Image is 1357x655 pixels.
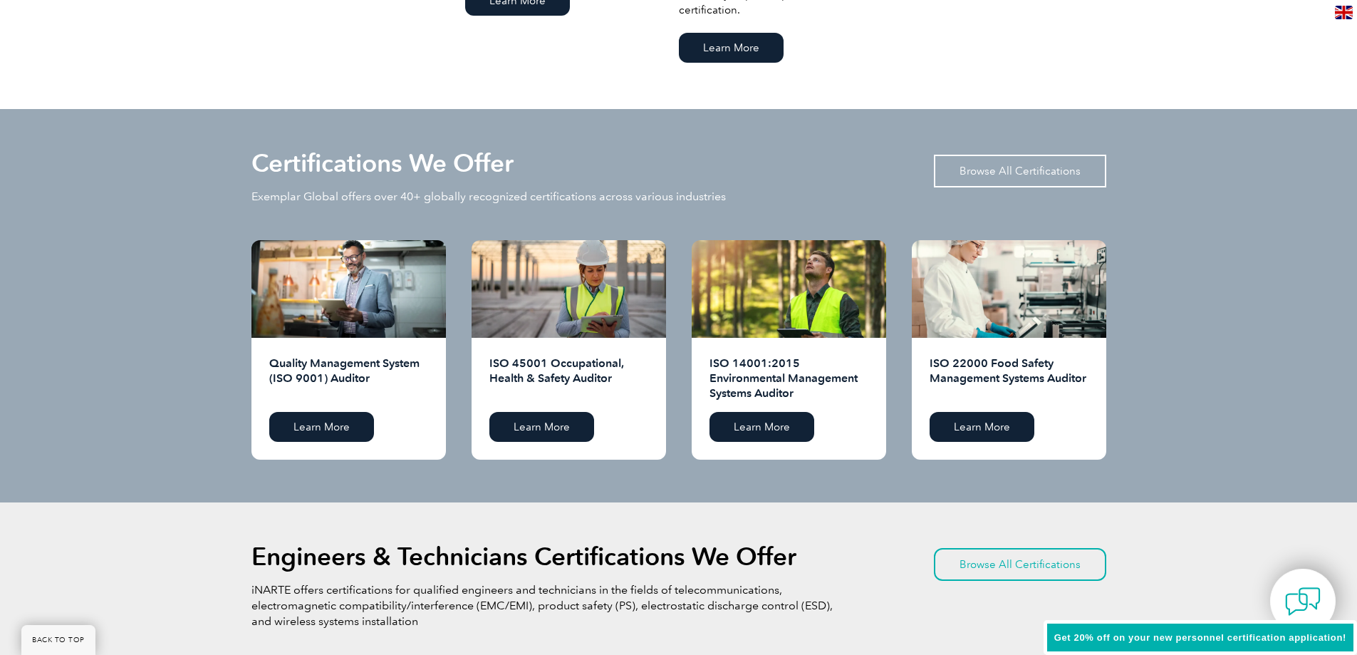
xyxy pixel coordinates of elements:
a: Learn More [489,412,594,442]
img: contact-chat.png [1285,584,1321,619]
h2: Quality Management System (ISO 9001) Auditor [269,356,428,401]
a: Browse All Certifications [934,155,1106,187]
h2: ISO 45001 Occupational, Health & Safety Auditor [489,356,648,401]
p: iNARTE offers certifications for qualified engineers and technicians in the fields of telecommuni... [251,582,836,629]
a: Browse All Certifications [934,548,1106,581]
a: Learn More [679,33,784,63]
a: Learn More [930,412,1034,442]
h2: Certifications We Offer [251,152,514,175]
h2: ISO 14001:2015 Environmental Management Systems Auditor [709,356,868,401]
p: Exemplar Global offers over 40+ globally recognized certifications across various industries [251,189,726,205]
h2: ISO 22000 Food Safety Management Systems Auditor [930,356,1088,401]
a: Learn More [269,412,374,442]
span: Get 20% off on your new personnel certification application! [1054,632,1346,643]
a: Learn More [709,412,814,442]
h2: Engineers & Technicians Certifications We Offer [251,545,796,568]
img: en [1335,6,1353,19]
a: BACK TO TOP [21,625,95,655]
